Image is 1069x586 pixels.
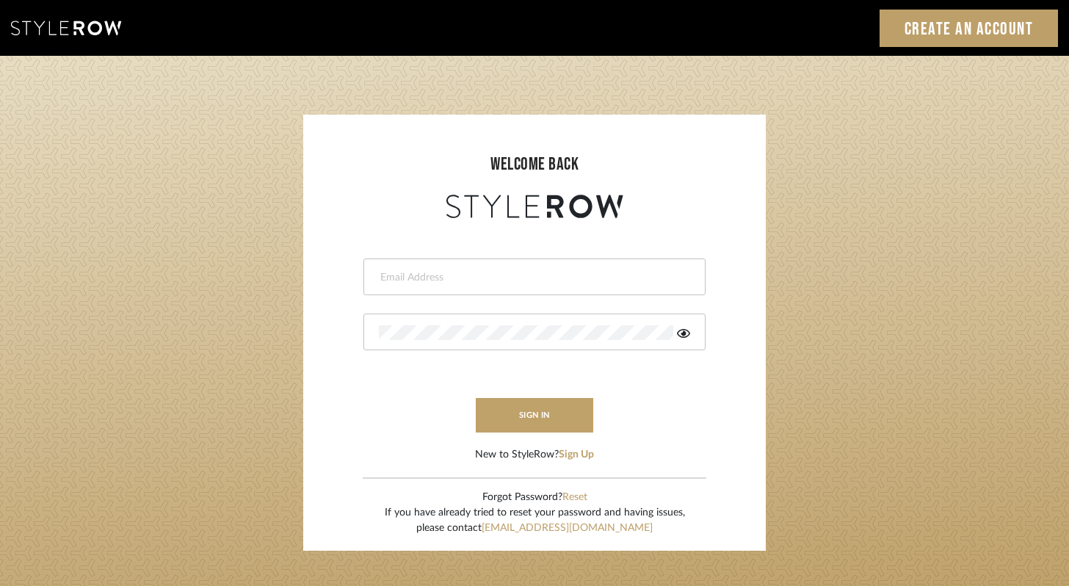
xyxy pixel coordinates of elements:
button: Reset [562,490,587,505]
div: Forgot Password? [385,490,685,505]
button: Sign Up [559,447,594,463]
input: Email Address [379,270,686,285]
div: welcome back [318,151,751,178]
button: sign in [476,398,593,433]
div: If you have already tried to reset your password and having issues, please contact [385,505,685,536]
a: Create an Account [880,10,1059,47]
div: New to StyleRow? [475,447,594,463]
a: [EMAIL_ADDRESS][DOMAIN_NAME] [482,523,653,533]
